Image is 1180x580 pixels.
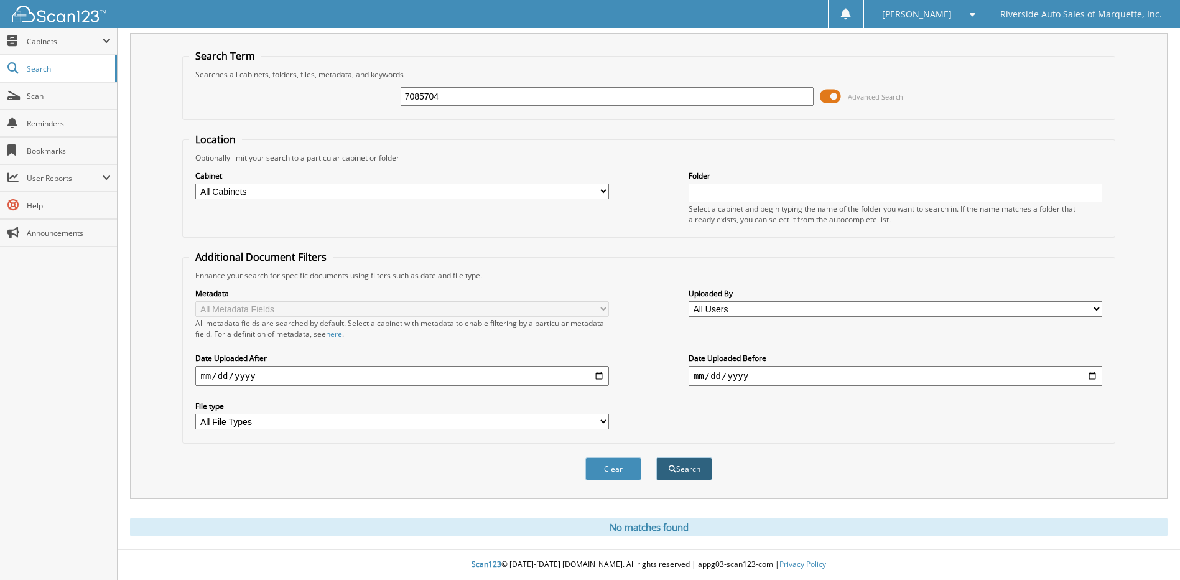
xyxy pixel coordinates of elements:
span: Cabinets [27,36,102,47]
a: here [326,329,342,339]
label: Date Uploaded Before [689,353,1102,363]
label: Date Uploaded After [195,353,609,363]
img: scan123-logo-white.svg [12,6,106,22]
label: Cabinet [195,171,609,181]
label: File type [195,401,609,411]
span: User Reports [27,173,102,184]
div: No matches found [130,518,1168,536]
div: All metadata fields are searched by default. Select a cabinet with metadata to enable filtering b... [195,318,609,339]
span: [PERSON_NAME] [882,11,952,18]
div: Enhance your search for specific documents using filters such as date and file type. [189,270,1108,281]
div: Select a cabinet and begin typing the name of the folder you want to search in. If the name match... [689,203,1102,225]
span: Search [27,63,109,74]
iframe: Chat Widget [1118,520,1180,580]
label: Uploaded By [689,288,1102,299]
div: © [DATE]-[DATE] [DOMAIN_NAME]. All rights reserved | appg03-scan123-com | [118,550,1180,580]
legend: Additional Document Filters [189,250,333,264]
span: Riverside Auto Sales of Marquette, Inc. [1000,11,1162,18]
label: Metadata [195,288,609,299]
legend: Search Term [189,49,261,63]
label: Folder [689,171,1102,181]
div: Searches all cabinets, folders, files, metadata, and keywords [189,69,1108,80]
button: Clear [585,457,641,480]
span: Help [27,200,111,211]
input: end [689,366,1102,386]
span: Scan123 [472,559,501,569]
span: Announcements [27,228,111,238]
span: Scan [27,91,111,101]
span: Reminders [27,118,111,129]
button: Search [656,457,712,480]
span: Bookmarks [27,146,111,156]
div: Optionally limit your search to a particular cabinet or folder [189,152,1108,163]
input: start [195,366,609,386]
a: Privacy Policy [779,559,826,569]
span: Advanced Search [848,92,903,101]
legend: Location [189,133,242,146]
